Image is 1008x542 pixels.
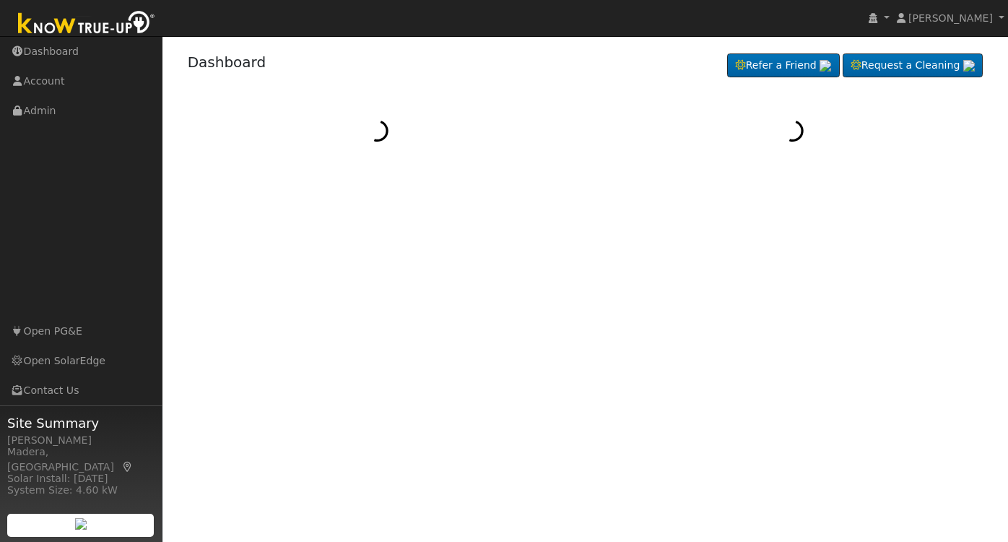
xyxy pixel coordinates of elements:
[820,60,831,72] img: retrieve
[75,518,87,530] img: retrieve
[188,53,266,71] a: Dashboard
[727,53,840,78] a: Refer a Friend
[7,444,155,475] div: Madera, [GEOGRAPHIC_DATA]
[7,433,155,448] div: [PERSON_NAME]
[963,60,975,72] img: retrieve
[7,483,155,498] div: System Size: 4.60 kW
[121,461,134,473] a: Map
[7,471,155,486] div: Solar Install: [DATE]
[11,8,162,40] img: Know True-Up
[7,413,155,433] span: Site Summary
[908,12,993,24] span: [PERSON_NAME]
[843,53,983,78] a: Request a Cleaning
